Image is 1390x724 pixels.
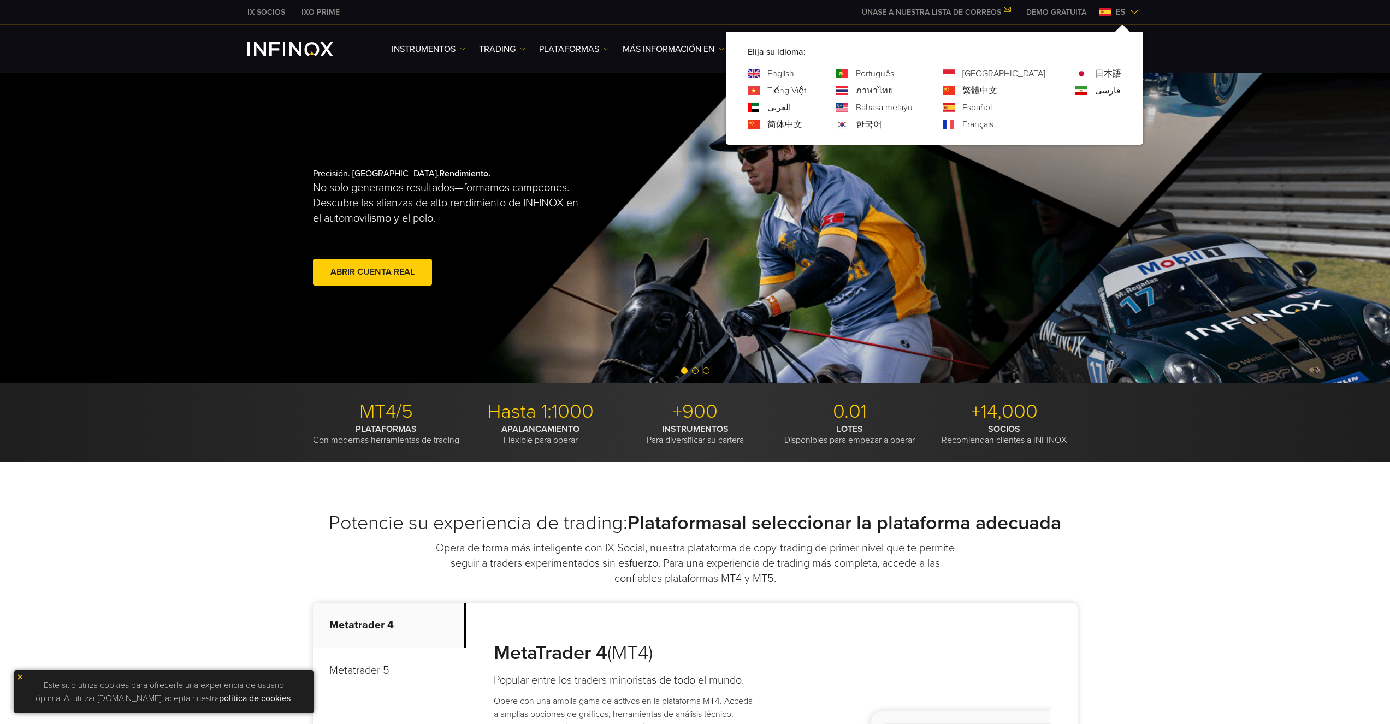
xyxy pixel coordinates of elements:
a: Language [962,67,1045,80]
strong: Rendimiento. [439,168,490,179]
a: Language [856,84,893,97]
p: MT4/5 [313,400,459,424]
span: es [1111,5,1130,19]
p: +900 [622,400,768,424]
a: TRADING [479,43,525,56]
a: Language [856,67,894,80]
a: PLATAFORMAS [539,43,609,56]
p: No solo generamos resultados—formamos campeones. Descubre las alianzas de alto rendimiento de INF... [313,180,588,226]
a: Instrumentos [392,43,465,56]
a: INFINOX [239,7,293,18]
a: Language [767,67,794,80]
p: Opera de forma más inteligente con IX Social, nuestra plataforma de copy-trading de primer nivel ... [430,541,960,586]
a: INFINOX Logo [247,42,359,56]
a: Language [1095,84,1121,97]
a: Language [767,101,791,114]
a: ÚNASE A NUESTRA LISTA DE CORREOS [854,8,1018,17]
p: Flexible para operar [468,424,614,446]
h3: (MT4) [494,641,754,665]
a: Language [856,118,882,131]
a: INFINOX MENU [1018,7,1095,18]
a: Language [962,84,997,97]
a: Language [767,118,802,131]
strong: PLATAFORMAS [356,424,417,435]
strong: Plataformasal seleccionar la plataforma adecuada [628,511,1061,535]
strong: MetaTrader 4 [494,641,607,664]
p: Metatrader 5 [313,648,466,693]
strong: INSTRUMENTOS [662,424,729,435]
strong: APALANCAMIENTO [501,424,579,435]
a: Language [856,101,913,114]
p: Metatrader 4 [313,603,466,648]
a: Language [962,118,993,131]
strong: LOTES [837,424,863,435]
div: Precisión. [GEOGRAPHIC_DATA]. [313,151,657,306]
p: Elija su idioma: [748,45,1121,58]
p: Disponibles para empezar a operar [777,424,923,446]
span: Go to slide 1 [681,367,688,374]
p: Con modernas herramientas de trading [313,424,459,446]
strong: SOCIOS [988,424,1020,435]
p: Este sitio utiliza cookies para ofrecerle una experiencia de usuario óptima. Al utilizar [DOMAIN_... [19,676,309,708]
a: Language [767,84,806,97]
p: Para diversificar su cartera [622,424,768,446]
a: Abrir cuenta real [313,259,432,286]
h4: Popular entre los traders minoristas de todo el mundo. [494,673,754,688]
p: Recomiendan clientes a INFINOX [931,424,1078,446]
a: política de cookies [219,693,291,704]
span: Go to slide 2 [692,367,699,374]
h2: Potencie su experiencia de trading: [313,511,1078,535]
a: INFINOX [293,7,348,18]
a: Más información en [623,43,724,56]
p: Hasta 1:1000 [468,400,614,424]
a: Language [962,101,992,114]
span: Go to slide 3 [703,367,709,374]
p: 0.01 [777,400,923,424]
img: yellow close icon [16,673,24,681]
a: Language [1095,67,1121,80]
p: +14,000 [931,400,1078,424]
